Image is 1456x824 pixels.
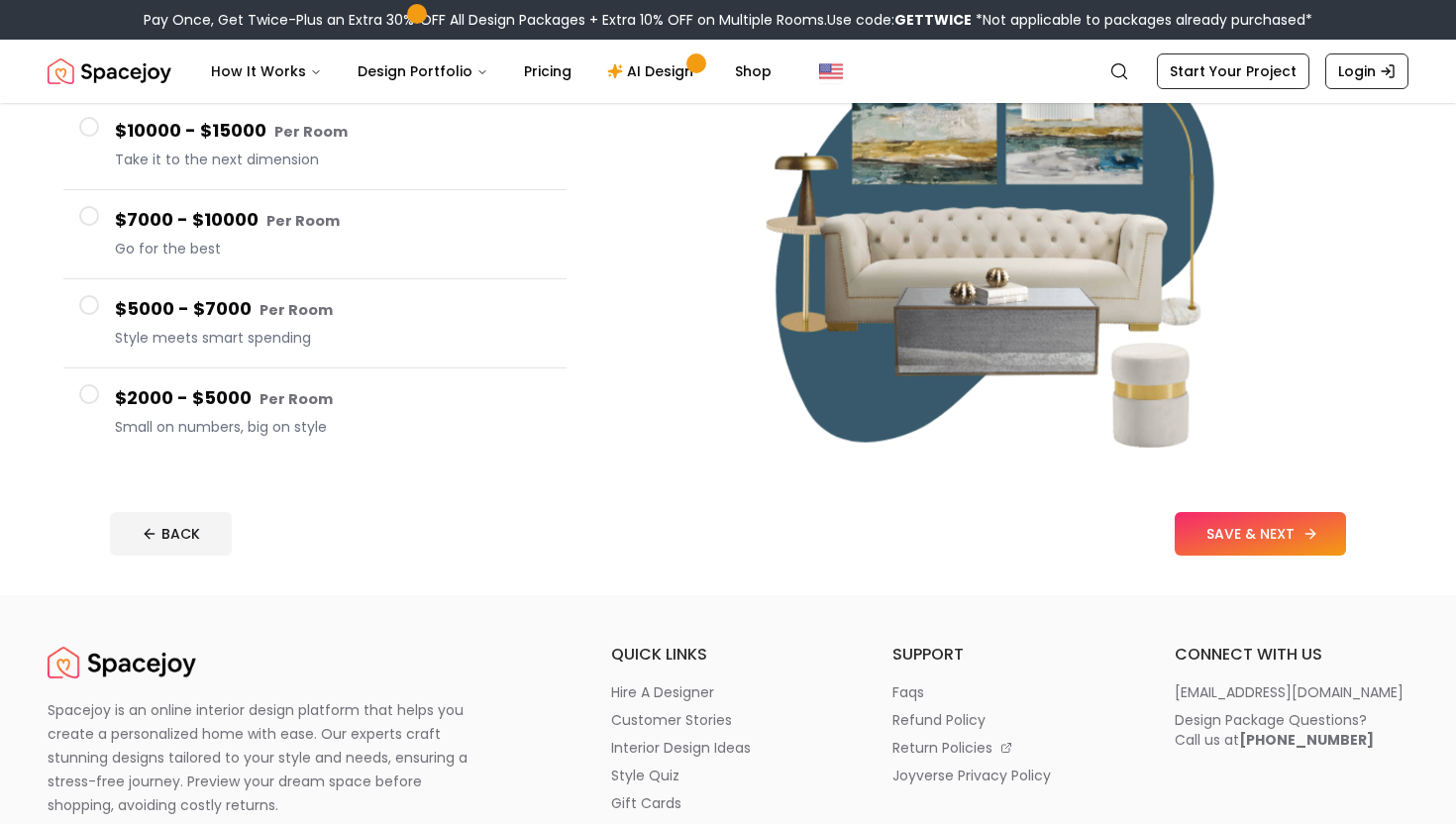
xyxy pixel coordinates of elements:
img: Spacejoy Logo [48,51,171,91]
button: $10000 - $15000 Per RoomTake it to the next dimension [63,101,567,190]
a: hire a designer [611,682,845,702]
a: [EMAIL_ADDRESS][DOMAIN_NAME] [1175,682,1408,702]
a: AI Design [591,51,715,91]
small: Per Room [260,389,333,409]
h4: $5000 - $7000 [115,295,551,324]
p: style quiz [611,766,679,785]
img: United States [819,59,843,83]
a: joyverse privacy policy [892,766,1126,785]
p: faqs [892,682,924,702]
p: hire a designer [611,682,714,702]
span: Use code: [827,10,972,30]
a: Shop [719,51,787,91]
p: customer stories [611,710,732,730]
nav: Global [48,40,1408,103]
p: gift cards [611,793,681,813]
button: $5000 - $7000 Per RoomStyle meets smart spending [63,279,567,368]
a: style quiz [611,766,845,785]
nav: Main [195,51,787,91]
a: customer stories [611,710,845,730]
img: Spacejoy Logo [48,643,196,682]
button: $7000 - $10000 Per RoomGo for the best [63,190,567,279]
small: Per Room [266,211,340,231]
p: Spacejoy is an online interior design platform that helps you create a personalized home with eas... [48,698,491,817]
p: joyverse privacy policy [892,766,1051,785]
div: Pay Once, Get Twice-Plus an Extra 30% OFF All Design Packages + Extra 10% OFF on Multiple Rooms. [144,10,1312,30]
a: gift cards [611,793,845,813]
span: *Not applicable to packages already purchased* [972,10,1312,30]
p: interior design ideas [611,738,751,758]
p: [EMAIL_ADDRESS][DOMAIN_NAME] [1175,682,1404,702]
a: refund policy [892,710,1126,730]
a: Start Your Project [1157,53,1309,89]
p: refund policy [892,710,986,730]
span: Style meets smart spending [115,328,551,348]
h6: connect with us [1175,643,1408,667]
a: return policies [892,738,1126,758]
button: How It Works [195,51,338,91]
span: Go for the best [115,239,551,258]
a: faqs [892,682,1126,702]
a: Pricing [508,51,587,91]
a: Design Package Questions?Call us at[PHONE_NUMBER] [1175,710,1408,750]
p: return policies [892,738,992,758]
small: Per Room [260,300,333,320]
h6: quick links [611,643,845,667]
button: SAVE & NEXT [1175,512,1346,556]
a: Spacejoy [48,51,171,91]
h4: $2000 - $5000 [115,384,551,413]
span: Small on numbers, big on style [115,417,551,437]
b: [PHONE_NUMBER] [1239,730,1374,750]
h6: support [892,643,1126,667]
h4: $10000 - $15000 [115,117,551,146]
button: $2000 - $5000 Per RoomSmall on numbers, big on style [63,368,567,457]
button: BACK [110,512,232,556]
small: Per Room [274,122,348,142]
span: Take it to the next dimension [115,150,551,169]
h4: $7000 - $10000 [115,206,551,235]
div: Design Package Questions? Call us at [1175,710,1374,750]
a: Spacejoy [48,643,196,682]
a: Login [1325,53,1408,89]
b: GETTWICE [894,10,972,30]
a: interior design ideas [611,738,845,758]
button: Design Portfolio [342,51,504,91]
